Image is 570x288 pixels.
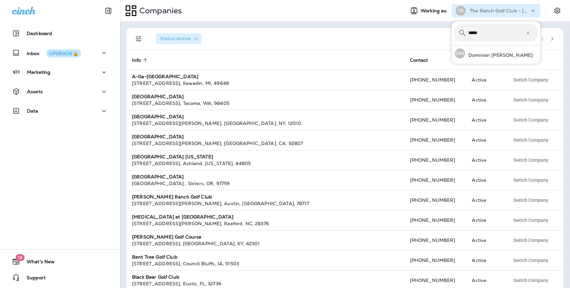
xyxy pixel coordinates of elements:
div: [STREET_ADDRESS][PERSON_NAME] , Austin , [GEOGRAPHIC_DATA] , 78717 [132,200,399,207]
span: What's New [20,259,55,267]
div: Status:Active [156,33,202,44]
button: Switch Company [510,175,552,185]
button: Data [7,104,113,118]
td: [PHONE_NUMBER] [405,150,467,170]
span: Switch Company [513,138,548,142]
td: [PHONE_NUMBER] [405,110,467,130]
button: Marketing [7,65,113,79]
span: Switch Company [513,178,548,182]
span: Switch Company [513,218,548,223]
button: InboxUPGRADE🔒 [7,46,113,59]
button: Filters [132,32,145,45]
span: 18 [15,254,24,261]
div: TR [456,6,466,16]
strong: Black Bear Golf Club [132,274,179,280]
td: Active [466,250,504,270]
strong: [GEOGRAPHIC_DATA] [132,174,184,180]
div: [GEOGRAPHIC_DATA]. , Sisters , OR , 97759 [132,180,399,187]
p: Inbox [27,49,81,56]
td: [PHONE_NUMBER] [405,230,467,250]
span: Switch Company [513,198,548,202]
span: Working as: [421,8,449,14]
p: Data [27,108,38,114]
div: [STREET_ADDRESS][PERSON_NAME] , [GEOGRAPHIC_DATA] , CA , 92807 [132,140,399,147]
td: [PHONE_NUMBER] [405,90,467,110]
button: Switch Company [510,95,552,105]
button: 18What's New [7,255,113,268]
div: [STREET_ADDRESS] , Kewadin , MI , 49648 [132,80,399,87]
div: [STREET_ADDRESS][PERSON_NAME] , Raeford , NC , 28376 [132,220,399,227]
td: Active [466,110,504,130]
span: Switch Company [513,118,548,122]
td: Active [466,90,504,110]
button: Switch Company [510,75,552,85]
p: Dominion [PERSON_NAME] [465,52,533,58]
td: [PHONE_NUMBER] [405,170,467,190]
td: [PHONE_NUMBER] [405,250,467,270]
p: Companies [137,6,182,16]
button: Support [7,271,113,284]
td: [PHONE_NUMBER] [405,210,467,230]
div: [STREET_ADDRESS] , [GEOGRAPHIC_DATA] , KY , 42301 [132,240,399,247]
strong: [MEDICAL_DATA] at [GEOGRAPHIC_DATA] [132,214,233,220]
button: Dashboard [7,27,113,40]
button: Settings [551,5,563,17]
button: Switch Company [510,215,552,225]
span: Info [132,57,150,63]
p: Marketing [27,69,50,75]
div: [STREET_ADDRESS] , Ashland , [US_STATE] , 44805 [132,160,399,167]
strong: [GEOGRAPHIC_DATA] [US_STATE] [132,154,213,160]
strong: [GEOGRAPHIC_DATA] [132,94,184,100]
button: Switch Company [510,235,552,245]
button: Switch Company [510,155,552,165]
td: Active [466,130,504,150]
button: DMDominion [PERSON_NAME] [452,46,540,61]
span: Info [132,57,141,63]
p: Assets [27,89,43,94]
span: Switch Company [513,238,548,243]
td: Active [466,210,504,230]
strong: [PERSON_NAME] Golf Course [132,234,202,240]
p: The Ranch Golf Club - [GEOGRAPHIC_DATA] [470,8,530,13]
span: Contact [410,57,428,63]
span: Switch Company [513,78,548,82]
div: UPGRADE🔒 [49,51,78,56]
button: Switch Company [510,195,552,205]
span: Switch Company [513,258,548,263]
div: [STREET_ADDRESS][PERSON_NAME] , [GEOGRAPHIC_DATA] , NY , 12010 [132,120,399,127]
button: Switch Company [510,115,552,125]
td: Active [466,230,504,250]
td: Active [466,170,504,190]
span: Contact [410,57,437,63]
div: [STREET_ADDRESS] , Council Bluffs , IA , 51503 [132,260,399,267]
td: Active [466,70,504,90]
button: Switch Company [510,255,552,265]
strong: [PERSON_NAME] Ranch Golf Club [132,194,212,200]
button: Assets [7,85,113,98]
strong: [GEOGRAPHIC_DATA] [132,114,184,120]
td: [PHONE_NUMBER] [405,70,467,90]
button: UPGRADE🔒 [46,49,81,57]
button: Collapse Sidebar [99,4,118,17]
td: [PHONE_NUMBER] [405,130,467,150]
td: Active [466,190,504,210]
span: Support [20,275,46,283]
button: Switch Company [510,135,552,145]
td: [PHONE_NUMBER] [405,190,467,210]
span: Switch Company [513,158,548,162]
div: [STREET_ADDRESS] , Tacoma , WA , 98405 [132,100,399,107]
strong: [GEOGRAPHIC_DATA] [132,134,184,140]
span: Switch Company [513,98,548,102]
strong: A-Ga-[GEOGRAPHIC_DATA] [132,74,198,80]
td: Active [466,150,504,170]
strong: Bent Tree Golf Club [132,254,177,260]
div: DM [455,48,465,58]
span: Switch Company [513,278,548,283]
div: [STREET_ADDRESS] , Eustis , FL , 32736 [132,280,399,287]
span: Status : Active [160,35,191,41]
button: Switch Company [510,275,552,285]
p: Dashboard [27,31,52,36]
